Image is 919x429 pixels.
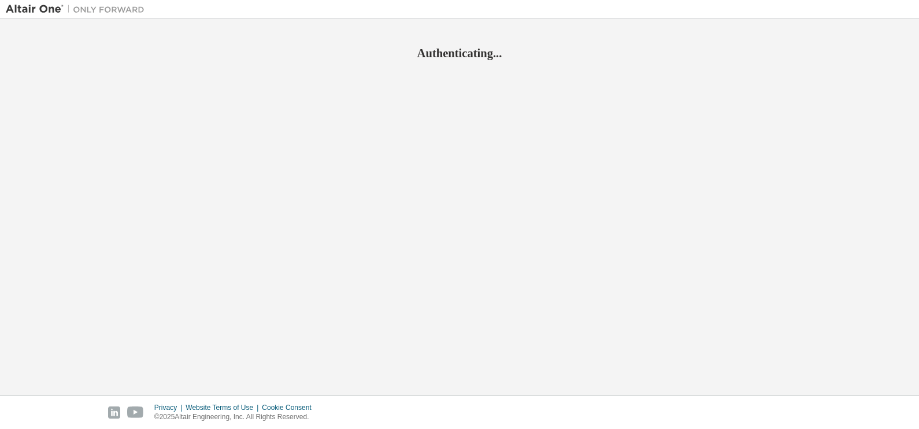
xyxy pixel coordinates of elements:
[154,403,186,412] div: Privacy
[186,403,262,412] div: Website Terms of Use
[154,412,318,422] p: © 2025 Altair Engineering, Inc. All Rights Reserved.
[6,46,913,61] h2: Authenticating...
[6,3,150,15] img: Altair One
[127,406,144,419] img: youtube.svg
[108,406,120,419] img: linkedin.svg
[262,403,318,412] div: Cookie Consent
